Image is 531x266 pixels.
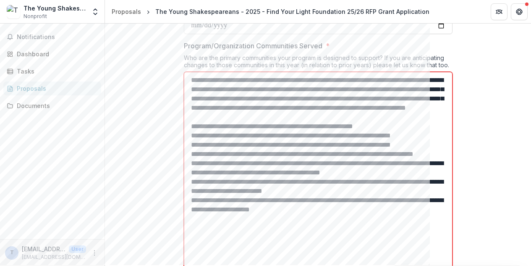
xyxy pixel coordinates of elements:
div: The Young Shakespeareans [24,4,86,13]
a: Proposals [3,82,101,95]
div: Dashboard [17,50,94,58]
div: Proposals [17,84,94,93]
p: [EMAIL_ADDRESS][DOMAIN_NAME] [22,245,65,253]
button: More [89,248,99,258]
div: Proposals [112,7,141,16]
button: Open entity switcher [89,3,101,20]
nav: breadcrumb [108,5,433,18]
div: Documents [17,101,94,110]
button: Notifications [3,30,101,44]
a: Dashboard [3,47,101,61]
button: Partners [491,3,507,20]
span: Nonprofit [24,13,47,20]
a: Tasks [3,64,101,78]
div: Who are the primary communities your program is designed to support? If you are anticipating chan... [184,54,453,72]
div: Tasks [17,67,94,76]
a: Documents [3,99,101,113]
p: [EMAIL_ADDRESS][DOMAIN_NAME] [22,253,86,261]
p: User [69,245,86,253]
div: theyoungshakespeareans@gmail.com [10,250,14,255]
a: Proposals [108,5,144,18]
p: Program/Organization Communities Served [184,41,322,51]
div: The Young Shakespeareans - 2025 - Find Your Light Foundation 25/26 RFP Grant Application [155,7,429,16]
span: Notifications [17,34,98,41]
button: Get Help [511,3,528,20]
img: The Young Shakespeareans [7,5,20,18]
